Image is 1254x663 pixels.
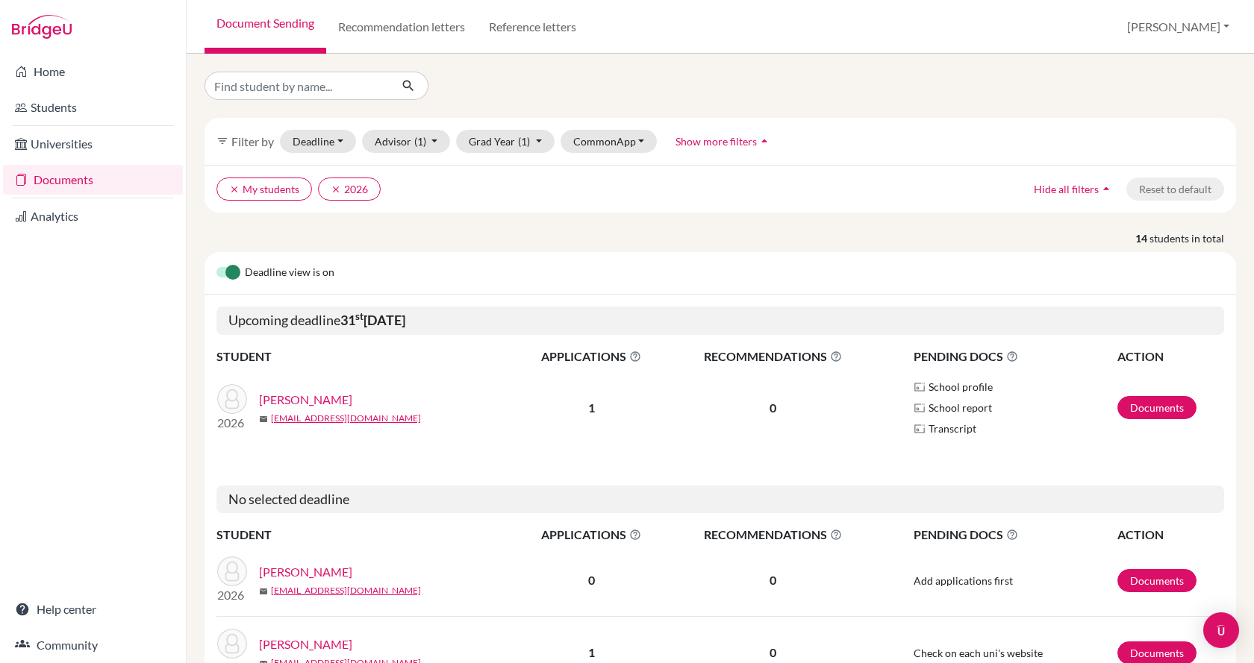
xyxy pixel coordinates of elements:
[1149,230,1236,246] span: students in total
[271,584,421,597] a: [EMAIL_ADDRESS][DOMAIN_NAME]
[914,381,926,393] img: Parchments logo
[217,414,247,432] p: 2026
[757,133,772,148] i: arrow_drop_up
[1117,569,1197,592] a: Documents
[216,347,515,366] th: STUDENT
[914,574,1013,587] span: Add applications first
[914,423,926,435] img: Parchments logo
[914,402,926,414] img: Parchments logo
[355,310,364,322] sup: st
[1117,347,1224,366] th: ACTION
[588,573,595,587] b: 0
[456,130,555,153] button: Grad Year(1)
[914,647,1043,659] span: Check on each uni's website
[929,421,976,436] span: Transcript
[205,72,390,100] input: Find student by name...
[216,177,312,201] button: clearMy students
[3,201,183,231] a: Analytics
[216,525,515,544] th: STUDENT
[561,130,658,153] button: CommonApp
[1117,525,1224,544] th: ACTION
[216,486,1224,514] h5: No selected deadline
[3,630,183,660] a: Community
[1203,612,1239,648] div: Open Intercom Messenger
[914,348,1116,365] span: PENDING DOCS
[929,400,992,415] span: School report
[3,594,183,624] a: Help center
[516,348,667,365] span: APPLICATIONS
[12,15,72,39] img: Bridge-U
[217,586,247,604] p: 2026
[1021,177,1126,201] button: Hide all filtersarrow_drop_up
[914,526,1116,544] span: PENDING DOCS
[1034,183,1099,195] span: Hide all filters
[3,129,183,159] a: Universities
[676,135,757,148] span: Show more filters
[216,307,1224,335] h5: Upcoming deadline
[516,526,667,544] span: APPLICATIONS
[217,384,247,414] img: Mikolji, Avery
[669,399,877,417] p: 0
[3,57,183,87] a: Home
[217,629,247,659] img: Carrero, Camila
[259,563,352,581] a: [PERSON_NAME]
[271,412,421,425] a: [EMAIL_ADDRESS][DOMAIN_NAME]
[259,587,268,596] span: mail
[362,130,451,153] button: Advisor(1)
[1117,396,1197,419] a: Documents
[245,264,334,282] span: Deadline view is on
[1135,230,1149,246] strong: 14
[663,130,784,153] button: Show more filtersarrow_drop_up
[518,135,530,148] span: (1)
[217,556,247,586] img: Binasco, Barbara
[1099,181,1114,196] i: arrow_drop_up
[414,135,426,148] span: (1)
[216,135,228,147] i: filter_list
[231,134,274,148] span: Filter by
[259,415,268,424] span: mail
[669,526,877,544] span: RECOMMENDATIONS
[340,312,405,328] b: 31 [DATE]
[588,645,595,659] b: 1
[318,177,381,201] button: clear2026
[280,130,356,153] button: Deadline
[1120,13,1236,41] button: [PERSON_NAME]
[669,644,877,662] p: 0
[1126,177,1224,201] button: Reset to default
[3,165,183,195] a: Documents
[588,400,595,415] b: 1
[669,571,877,589] p: 0
[3,92,183,122] a: Students
[929,379,993,395] span: School profile
[229,184,240,195] i: clear
[259,635,352,653] a: [PERSON_NAME]
[331,184,341,195] i: clear
[669,348,877,365] span: RECOMMENDATIONS
[259,391,352,409] a: [PERSON_NAME]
